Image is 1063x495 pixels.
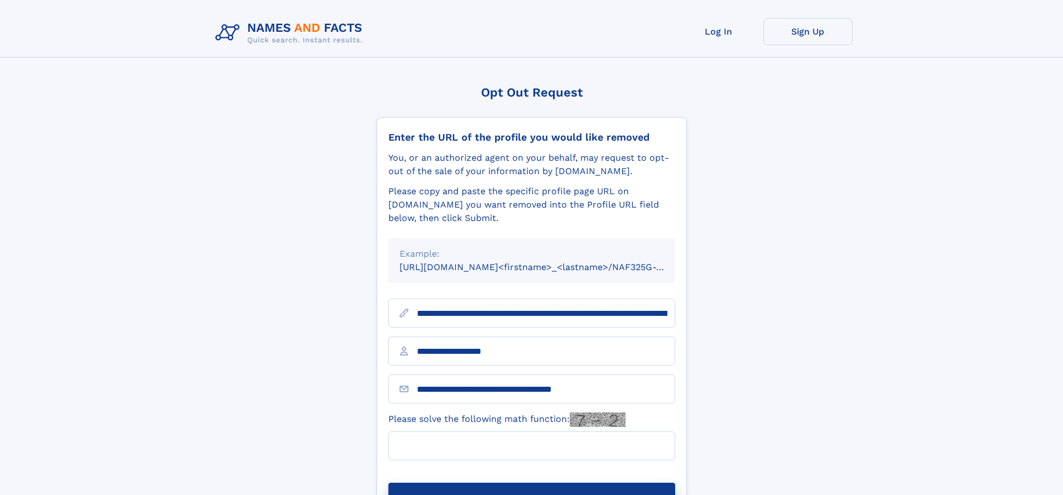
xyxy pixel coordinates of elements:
[763,18,853,45] a: Sign Up
[388,412,626,427] label: Please solve the following math function:
[400,262,696,272] small: [URL][DOMAIN_NAME]<firstname>_<lastname>/NAF325G-xxxxxxxx
[674,18,763,45] a: Log In
[400,247,664,261] div: Example:
[388,151,675,178] div: You, or an authorized agent on your behalf, may request to opt-out of the sale of your informatio...
[388,131,675,143] div: Enter the URL of the profile you would like removed
[377,85,687,99] div: Opt Out Request
[388,185,675,225] div: Please copy and paste the specific profile page URL on [DOMAIN_NAME] you want removed into the Pr...
[211,18,372,48] img: Logo Names and Facts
